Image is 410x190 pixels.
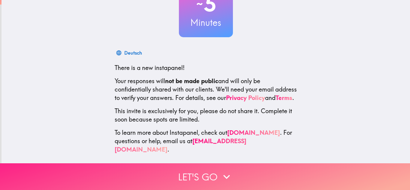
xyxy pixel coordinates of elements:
[226,94,265,101] a: Privacy Policy
[124,49,142,57] div: Deutsch
[115,128,297,154] p: To learn more about Instapanel, check out . For questions or help, email us at .
[227,129,280,136] a: [DOMAIN_NAME]
[276,94,292,101] a: Terms
[115,64,185,71] span: There is a new instapanel!
[115,137,246,153] a: [EMAIL_ADDRESS][DOMAIN_NAME]
[165,77,218,85] b: not be made public
[179,16,233,29] h3: Minutes
[115,107,297,124] p: This invite is exclusively for you, please do not share it. Complete it soon because spots are li...
[115,77,297,102] p: Your responses will and will only be confidentially shared with our clients. We'll need your emai...
[115,47,144,59] button: Deutsch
